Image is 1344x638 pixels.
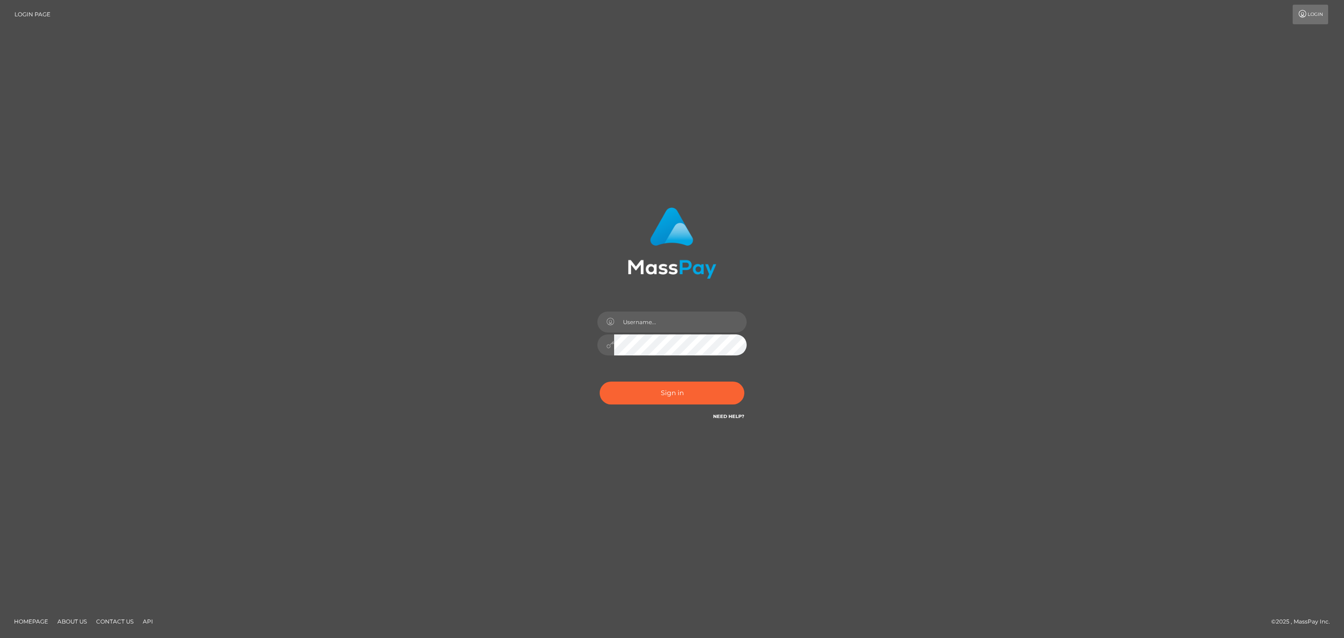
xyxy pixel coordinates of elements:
a: API [139,614,157,629]
a: Homepage [10,614,52,629]
a: About Us [54,614,91,629]
a: Login Page [14,5,50,24]
button: Sign in [600,382,744,404]
a: Need Help? [713,413,744,419]
input: Username... [614,312,747,333]
img: MassPay Login [628,207,716,279]
a: Login [1293,5,1328,24]
a: Contact Us [92,614,137,629]
div: © 2025 , MassPay Inc. [1271,617,1337,627]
